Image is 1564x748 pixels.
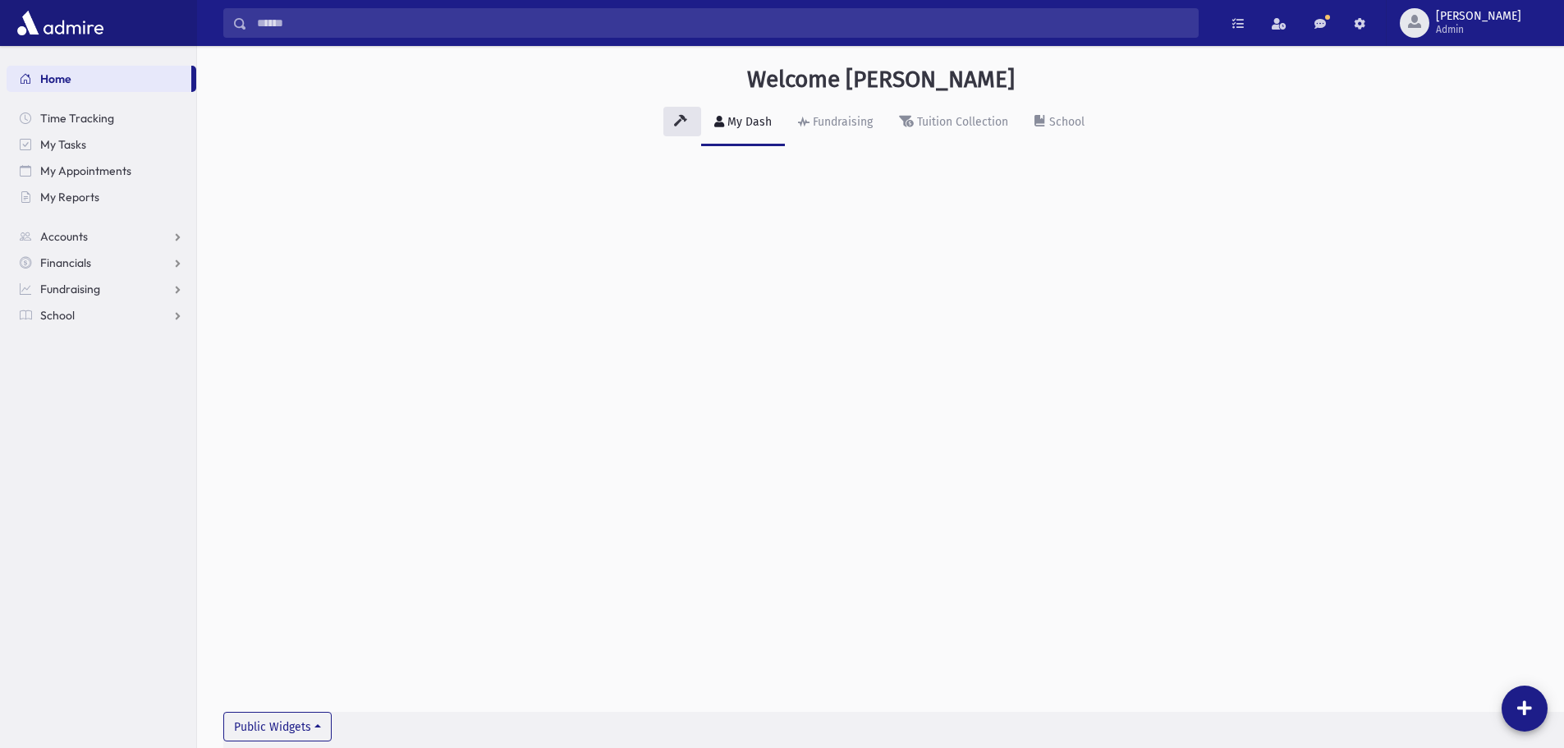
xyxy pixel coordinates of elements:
[247,8,1198,38] input: Search
[724,115,772,129] div: My Dash
[7,184,196,210] a: My Reports
[7,105,196,131] a: Time Tracking
[40,190,99,204] span: My Reports
[914,115,1008,129] div: Tuition Collection
[7,223,196,250] a: Accounts
[7,158,196,184] a: My Appointments
[1021,100,1098,146] a: School
[810,115,873,129] div: Fundraising
[40,163,131,178] span: My Appointments
[7,302,196,328] a: School
[7,131,196,158] a: My Tasks
[886,100,1021,146] a: Tuition Collection
[747,66,1015,94] h3: Welcome [PERSON_NAME]
[1436,23,1521,36] span: Admin
[40,229,88,244] span: Accounts
[40,282,100,296] span: Fundraising
[7,250,196,276] a: Financials
[223,712,332,741] button: Public Widgets
[785,100,886,146] a: Fundraising
[40,137,86,152] span: My Tasks
[40,255,91,270] span: Financials
[7,276,196,302] a: Fundraising
[1046,115,1085,129] div: School
[40,71,71,86] span: Home
[40,111,114,126] span: Time Tracking
[1436,10,1521,23] span: [PERSON_NAME]
[40,308,75,323] span: School
[7,66,191,92] a: Home
[13,7,108,39] img: AdmirePro
[701,100,785,146] a: My Dash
